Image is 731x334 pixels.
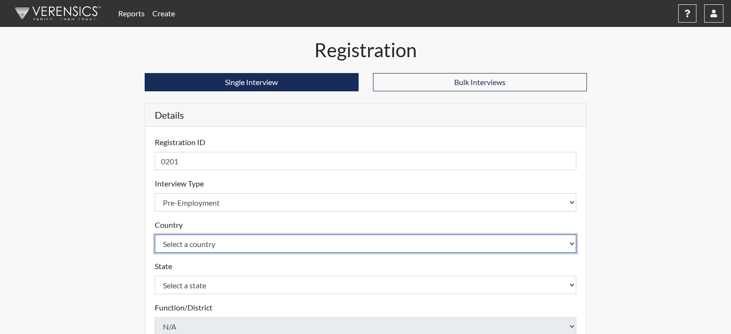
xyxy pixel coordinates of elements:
[145,103,586,127] h5: Details
[155,178,204,189] label: Interview Type
[373,73,587,91] button: Bulk Interviews
[155,219,183,231] label: Country
[155,152,577,170] input: Insert a Registration ID, which needs to be a unique alphanumeric value for each interviewee
[155,136,205,148] label: Registration ID
[155,260,172,272] label: State
[145,38,587,62] h1: Registration
[149,4,179,23] a: Create
[114,4,149,23] a: Reports
[145,73,359,91] button: Single Interview
[155,302,212,313] label: Function/District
